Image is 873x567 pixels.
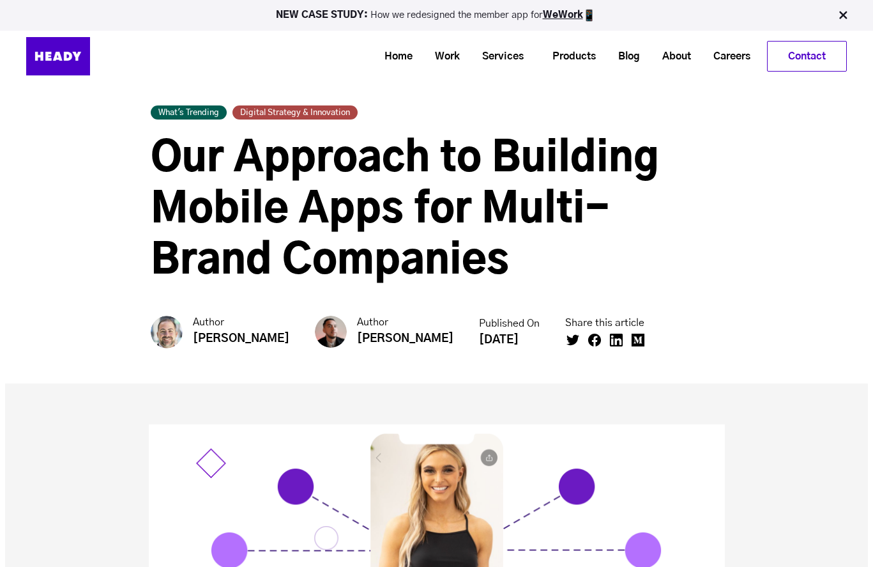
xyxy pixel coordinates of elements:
[837,9,849,22] img: Close Bar
[602,45,646,68] a: Blog
[193,333,289,345] strong: [PERSON_NAME]
[232,105,358,120] a: Digital Strategy & Innovation
[697,45,757,68] a: Careers
[419,45,466,68] a: Work
[646,45,697,68] a: About
[193,316,289,329] small: Author
[479,317,540,330] small: Published On
[466,45,530,68] a: Services
[583,9,596,22] img: app emoji
[536,45,602,68] a: Products
[6,9,867,22] p: How we redesigned the member app for
[565,316,652,330] small: Share this article
[122,41,847,72] div: Navigation Menu
[151,316,183,348] img: Chris Galatioto
[276,10,370,20] strong: NEW CASE STUDY:
[479,334,519,346] strong: [DATE]
[151,105,227,120] a: What's Trending
[768,42,846,71] a: Contact
[151,139,659,282] span: Our Approach to Building Mobile Apps for Multi-Brand Companies
[357,333,453,345] strong: [PERSON_NAME]
[368,45,419,68] a: Home
[357,316,453,329] small: Author
[26,37,90,75] img: Heady_Logo_Web-01 (1)
[543,10,583,20] a: WeWork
